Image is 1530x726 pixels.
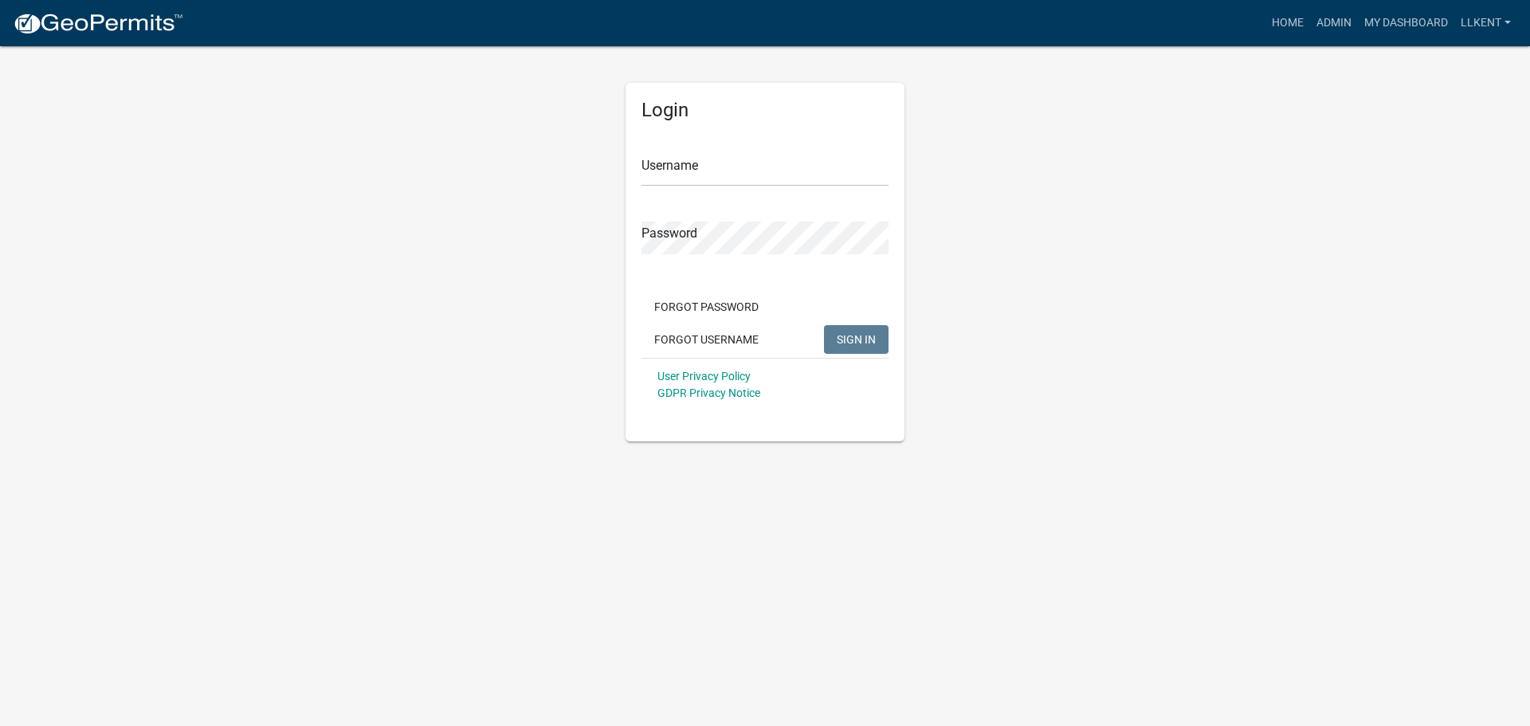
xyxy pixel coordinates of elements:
[641,99,889,122] h5: Login
[1310,8,1358,38] a: Admin
[641,325,771,354] button: Forgot Username
[824,325,889,354] button: SIGN IN
[657,370,751,383] a: User Privacy Policy
[641,292,771,321] button: Forgot Password
[657,387,760,399] a: GDPR Privacy Notice
[1454,8,1517,38] a: llkent
[1265,8,1310,38] a: Home
[1358,8,1454,38] a: My Dashboard
[837,332,876,345] span: SIGN IN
